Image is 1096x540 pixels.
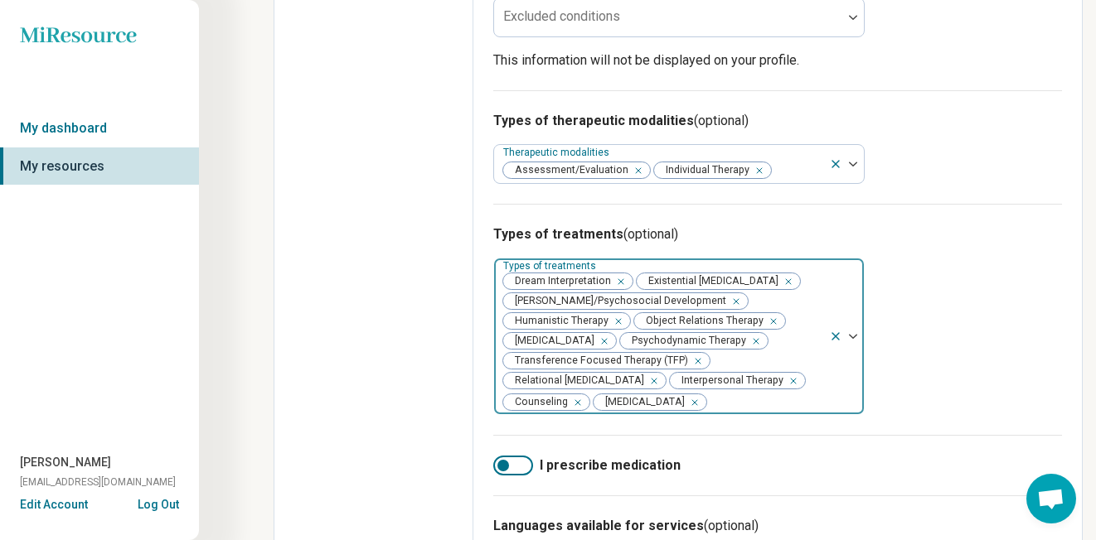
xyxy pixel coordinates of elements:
span: [MEDICAL_DATA] [503,333,599,349]
span: (optional) [704,518,759,533]
span: [EMAIL_ADDRESS][DOMAIN_NAME] [20,475,176,489]
p: This information will not be displayed on your profile. [493,51,1062,70]
span: Object Relations Therapy [634,313,769,329]
span: [PERSON_NAME]/Psychosocial Development [503,293,731,309]
span: [PERSON_NAME] [20,454,111,471]
label: Types of treatments [503,260,599,272]
span: Humanistic Therapy [503,313,613,329]
span: Existential [MEDICAL_DATA] [637,273,783,289]
label: Therapeutic modalities [503,147,613,158]
span: Interpersonal Therapy [670,373,788,388]
span: Psychodynamic Therapy [620,333,751,349]
button: Log Out [138,496,179,509]
span: Individual Therapy [654,162,754,178]
h3: Types of treatments [493,224,1062,244]
span: Transference Focused Therapy (TFP) [503,353,693,369]
span: Counseling [503,394,573,410]
a: Open chat [1026,474,1076,523]
span: [MEDICAL_DATA] [594,394,690,410]
h3: Languages available for services [493,516,1062,536]
h3: Types of therapeutic modalities [493,111,1062,131]
label: Excluded conditions [503,8,620,24]
button: Edit Account [20,496,88,513]
span: Assessment/Evaluation [503,162,633,178]
span: Relational [MEDICAL_DATA] [503,373,649,388]
span: I prescribe medication [540,456,681,475]
span: (optional) [623,226,678,242]
span: (optional) [694,113,749,128]
span: Dream Interpretation [503,273,616,289]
